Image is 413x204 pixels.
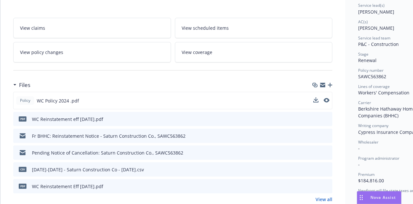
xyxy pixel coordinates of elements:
[32,166,144,173] div: [DATE]-[DATE] - Saturn Construction Co - [DATE].csv
[13,81,30,89] div: Files
[313,97,318,104] button: download file
[314,149,319,156] button: download file
[19,184,26,188] span: pdf
[32,116,103,123] div: WC Reinstatement eff [DATE].pdf
[13,18,171,38] a: View claims
[358,35,390,41] span: Service lead team
[314,133,319,139] button: download file
[358,9,394,15] span: [PERSON_NAME]
[313,97,318,102] button: download file
[358,57,377,63] span: Renewal
[358,123,388,128] span: Writing company
[358,68,384,73] span: Policy number
[358,139,378,145] span: Wholesaler
[358,145,360,151] span: -
[175,18,333,38] a: View scheduled items
[358,41,399,47] span: P&C - Construction
[358,156,399,161] span: Program administrator
[175,42,333,62] a: View coverage
[314,116,319,123] button: download file
[19,167,26,172] span: csv
[358,19,368,25] span: AC(s)
[358,25,394,31] span: [PERSON_NAME]
[324,116,330,123] button: preview file
[324,149,330,156] button: preview file
[358,3,385,8] span: Service lead(s)
[358,100,371,105] span: Carrier
[358,73,386,80] span: SAWC563862
[358,172,375,177] span: Premium
[182,25,229,31] span: View scheduled items
[182,49,212,56] span: View coverage
[32,183,103,190] div: WC Reinstatement Eff [DATE].pdf
[358,177,384,184] span: $184,816.00
[324,166,330,173] button: preview file
[20,49,63,56] span: View policy changes
[32,133,186,139] div: Fr BHHC: Reinstatement Notice - Saturn Construction Co., SAWC563862
[314,183,319,190] button: download file
[13,42,171,62] a: View policy changes
[358,51,368,57] span: Stage
[357,191,401,204] button: Nova Assist
[324,133,330,139] button: preview file
[324,98,329,102] button: preview file
[37,97,79,104] span: WC Policy 2024 .pdf
[358,90,409,96] span: Workers' Compensation
[316,196,332,203] a: View all
[19,81,30,89] h3: Files
[32,149,183,156] div: Pending Notice of Cancellation: Saturn Construction Co., SAWC563862
[358,84,390,89] span: Lines of coverage
[324,97,329,104] button: preview file
[324,183,330,190] button: preview file
[19,98,32,103] span: Policy
[314,166,319,173] button: download file
[19,116,26,121] span: pdf
[370,195,396,200] span: Nova Assist
[358,161,360,167] span: -
[357,191,365,204] div: Drag to move
[20,25,45,31] span: View claims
